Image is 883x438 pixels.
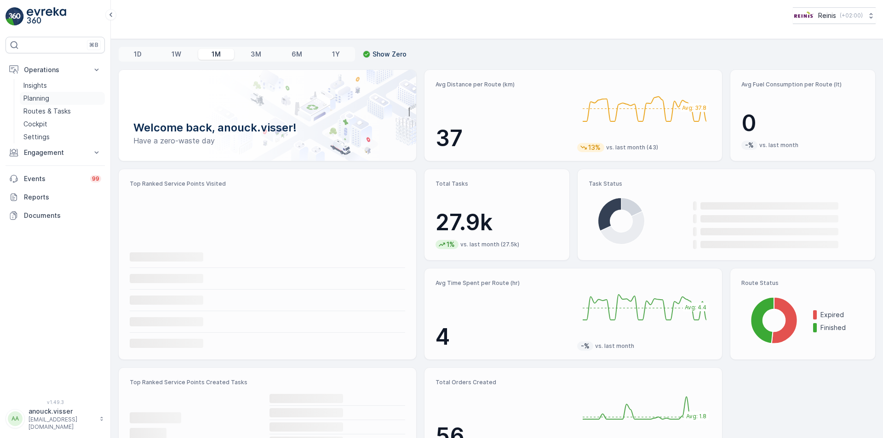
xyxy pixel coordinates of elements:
p: -% [744,141,755,150]
p: Finished [820,323,864,332]
img: logo_light-DOdMpM7g.png [27,7,66,26]
p: 13% [587,143,602,152]
p: Expired [820,310,864,319]
a: Reports [6,188,105,206]
p: 37 [436,125,570,152]
a: Documents [6,206,105,225]
p: 6M [292,50,302,59]
p: vs. last month [759,142,798,149]
p: Insights [23,81,47,90]
button: AAanouck.visser[EMAIL_ADDRESS][DOMAIN_NAME] [6,407,105,431]
p: Cockpit [23,119,47,129]
p: vs. last month (27.5k) [460,241,519,248]
img: logo [6,7,24,26]
p: Avg Fuel Consumption per Route (lt) [741,81,864,88]
p: ( +02:00 ) [840,12,863,19]
p: Engagement [24,148,86,157]
button: Reinis(+02:00) [793,7,876,24]
p: Operations [24,65,86,74]
a: Routes & Tasks [20,105,105,118]
p: Top Ranked Service Points Visited [130,180,405,188]
button: Engagement [6,143,105,162]
p: Top Ranked Service Points Created Tasks [130,379,405,386]
button: Operations [6,61,105,79]
p: ⌘B [89,41,98,49]
div: AA [8,411,23,426]
a: Events99 [6,170,105,188]
a: Cockpit [20,118,105,131]
p: Events [24,174,85,183]
p: anouck.visser [29,407,95,416]
p: 1Y [332,50,340,59]
a: Insights [20,79,105,92]
p: 99 [92,175,99,182]
a: Planning [20,92,105,105]
p: [EMAIL_ADDRESS][DOMAIN_NAME] [29,416,95,431]
p: 1% [446,240,456,249]
p: Avg Distance per Route (km) [436,81,570,88]
p: Total Orders Created [436,379,570,386]
p: vs. last month (43) [606,144,658,151]
p: -% [580,341,591,351]
p: Routes & Tasks [23,107,71,116]
p: Show Zero [373,50,407,59]
p: Route Status [741,279,864,287]
p: vs. last month [595,342,634,350]
img: Reinis-Logo-Vrijstaand_Tekengebied-1-copy2_aBO4n7j.png [793,11,814,21]
p: Avg Time Spent per Route (hr) [436,279,570,287]
p: Documents [24,211,101,220]
p: Welcome back, anouck.visser! [133,120,401,135]
p: Settings [23,132,50,142]
p: 3M [251,50,261,59]
p: Have a zero-waste day [133,135,401,146]
p: 1D [134,50,142,59]
p: 0 [741,109,864,137]
p: Task Status [589,180,864,188]
p: Reports [24,193,101,202]
p: Planning [23,94,49,103]
p: 1W [172,50,181,59]
span: v 1.49.3 [6,399,105,405]
p: Reinis [818,11,836,20]
p: 1M [212,50,221,59]
p: Total Tasks [436,180,558,188]
p: 27.9k [436,209,558,236]
p: 4 [436,323,570,351]
a: Settings [20,131,105,143]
